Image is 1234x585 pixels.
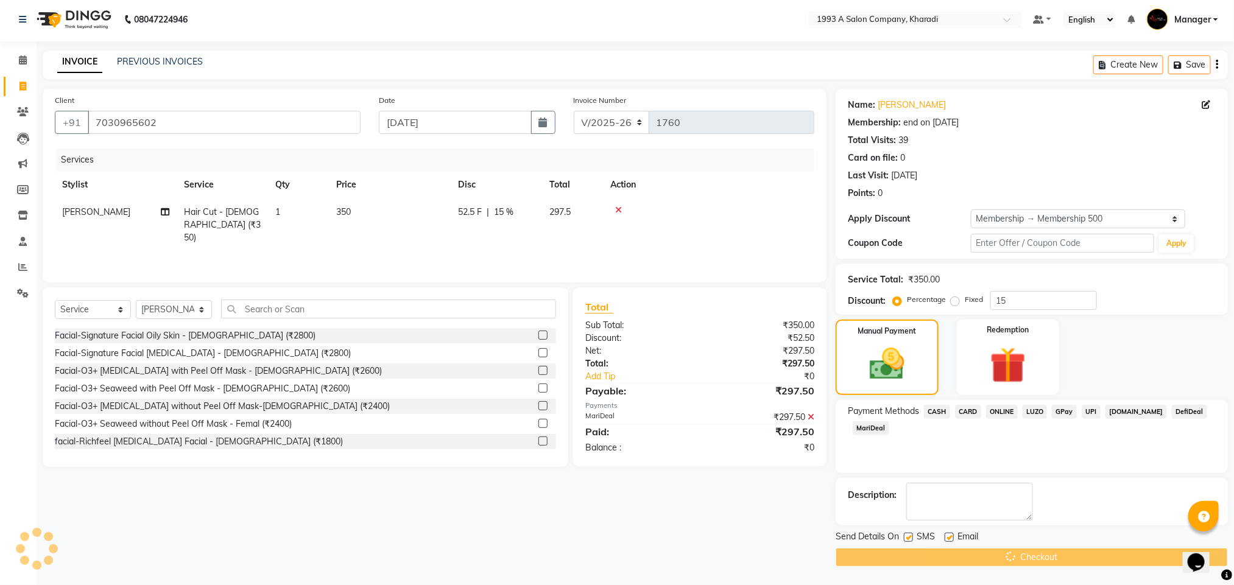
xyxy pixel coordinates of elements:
[848,212,970,225] div: Apply Discount
[576,345,700,357] div: Net:
[62,206,130,217] span: [PERSON_NAME]
[55,111,89,134] button: +91
[336,206,351,217] span: 350
[1147,9,1168,30] img: Manager
[848,134,896,147] div: Total Visits:
[1093,55,1163,74] button: Create New
[542,171,603,198] th: Total
[700,332,823,345] div: ₹52.50
[1105,405,1167,419] span: [DOMAIN_NAME]
[576,384,700,398] div: Payable:
[268,171,329,198] th: Qty
[955,405,981,419] span: CARD
[917,530,935,545] span: SMS
[576,332,700,345] div: Discount:
[221,300,556,318] input: Search or Scan
[848,99,875,111] div: Name:
[549,206,571,217] span: 297.5
[56,149,823,171] div: Services
[700,345,823,357] div: ₹297.50
[848,237,970,250] div: Coupon Code
[458,206,482,219] span: 52.5 F
[700,384,823,398] div: ₹297.50
[987,324,1029,335] label: Redemption
[903,116,959,129] div: end on [DATE]
[134,2,188,37] b: 08047224946
[329,171,451,198] th: Price
[574,95,627,106] label: Invoice Number
[700,424,823,439] div: ₹297.50
[907,294,946,305] label: Percentage
[576,441,700,454] div: Balance :
[700,441,823,454] div: ₹0
[900,152,905,164] div: 0
[848,116,901,129] div: Membership:
[898,134,908,147] div: 39
[848,295,886,307] div: Discount:
[1023,405,1048,419] span: LUZO
[848,152,898,164] div: Card on file:
[55,171,177,198] th: Stylist
[859,344,915,384] img: _cash.svg
[494,206,513,219] span: 15 %
[55,329,316,342] div: Facial-Signature Facial Oily Skin - [DEMOGRAPHIC_DATA] (₹2800)
[379,95,395,106] label: Date
[1183,536,1222,573] iframe: chat widget
[979,343,1037,388] img: _gift.svg
[908,273,940,286] div: ₹350.00
[55,435,343,448] div: facial-Richfeel [MEDICAL_DATA] Facial - [DEMOGRAPHIC_DATA] (₹1800)
[31,2,115,37] img: logo
[700,357,823,370] div: ₹297.50
[924,405,950,419] span: CASH
[878,99,946,111] a: [PERSON_NAME]
[971,234,1155,253] input: Enter Offer / Coupon Code
[853,421,889,435] span: MariDeal
[585,401,814,411] div: Payments
[1159,234,1194,253] button: Apply
[836,530,899,545] span: Send Details On
[585,301,613,314] span: Total
[177,171,268,198] th: Service
[848,489,897,502] div: Description:
[576,424,700,439] div: Paid:
[55,418,292,430] div: Facial-O3+ Seaweed without Peel Off Mask - Femal (₹2400)
[986,405,1018,419] span: ONLINE
[576,411,700,424] div: MariDeal
[55,95,74,106] label: Client
[878,187,883,200] div: 0
[700,411,823,424] div: ₹297.50
[275,206,280,217] span: 1
[451,171,542,198] th: Disc
[848,187,875,200] div: Points:
[848,169,889,182] div: Last Visit:
[1082,405,1101,419] span: UPI
[1174,13,1211,26] span: Manager
[1168,55,1211,74] button: Save
[1052,405,1077,419] span: GPay
[184,206,261,243] span: Hair Cut - [DEMOGRAPHIC_DATA] (₹350)
[487,206,489,219] span: |
[117,56,203,67] a: PREVIOUS INVOICES
[848,273,903,286] div: Service Total:
[858,326,917,337] label: Manual Payment
[55,382,350,395] div: Facial-O3+ Seaweed with Peel Off Mask - [DEMOGRAPHIC_DATA] (₹2600)
[576,370,721,383] a: Add Tip
[576,319,700,332] div: Sub Total:
[576,357,700,370] div: Total:
[1172,405,1207,419] span: DefiDeal
[55,347,351,360] div: Facial-Signature Facial [MEDICAL_DATA] - [DEMOGRAPHIC_DATA] (₹2800)
[55,365,382,377] div: Facial-O3+ [MEDICAL_DATA] with Peel Off Mask - [DEMOGRAPHIC_DATA] (₹2600)
[603,171,814,198] th: Action
[721,370,823,383] div: ₹0
[891,169,917,182] div: [DATE]
[965,294,983,305] label: Fixed
[55,400,390,413] div: Facial-O3+ [MEDICAL_DATA] without Peel Off Mask-[DEMOGRAPHIC_DATA] (₹2400)
[700,319,823,332] div: ₹350.00
[57,51,102,73] a: INVOICE
[88,111,361,134] input: Search by Name/Mobile/Email/Code
[848,405,919,418] span: Payment Methods
[957,530,978,545] span: Email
